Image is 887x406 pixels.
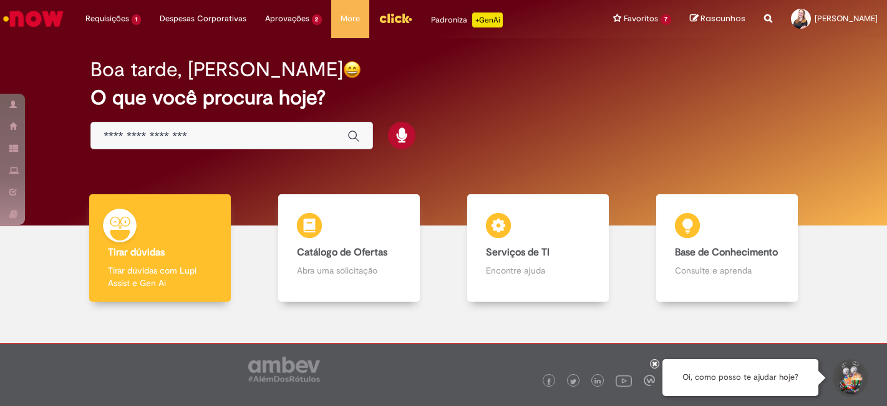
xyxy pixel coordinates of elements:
[90,59,343,81] h2: Boa tarde, [PERSON_NAME]
[85,12,129,25] span: Requisições
[1,6,65,31] img: ServiceNow
[472,12,503,27] p: +GenAi
[160,12,246,25] span: Despesas Corporativas
[675,246,778,259] b: Base de Conhecimento
[675,264,780,277] p: Consulte e aprenda
[616,372,632,389] img: logo_footer_youtube.png
[108,264,213,289] p: Tirar dúvidas com Lupi Assist e Gen Ai
[570,379,576,385] img: logo_footer_twitter.png
[546,379,552,385] img: logo_footer_facebook.png
[254,194,443,302] a: Catálogo de Ofertas Abra uma solicitação
[431,12,503,27] div: Padroniza
[831,359,868,397] button: Iniciar Conversa de Suporte
[662,359,818,396] div: Oi, como posso te ajudar hoje?
[248,357,320,382] img: logo_footer_ambev_rotulo_gray.png
[443,194,633,302] a: Serviços de TI Encontre ajuda
[690,13,745,25] a: Rascunhos
[65,194,254,302] a: Tirar dúvidas Tirar dúvidas com Lupi Assist e Gen Ai
[132,14,141,25] span: 1
[379,9,412,27] img: click_logo_yellow_360x200.png
[108,246,165,259] b: Tirar dúvidas
[343,61,361,79] img: happy-face.png
[633,194,822,302] a: Base de Conhecimento Consulte e aprenda
[815,13,878,24] span: [PERSON_NAME]
[486,264,591,277] p: Encontre ajuda
[644,375,655,386] img: logo_footer_workplace.png
[486,246,550,259] b: Serviços de TI
[341,12,360,25] span: More
[297,246,387,259] b: Catálogo de Ofertas
[312,14,322,25] span: 2
[297,264,402,277] p: Abra uma solicitação
[594,378,601,385] img: logo_footer_linkedin.png
[265,12,309,25] span: Aprovações
[700,12,745,24] span: Rascunhos
[661,14,671,25] span: 7
[624,12,658,25] span: Favoritos
[90,87,797,109] h2: O que você procura hoje?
